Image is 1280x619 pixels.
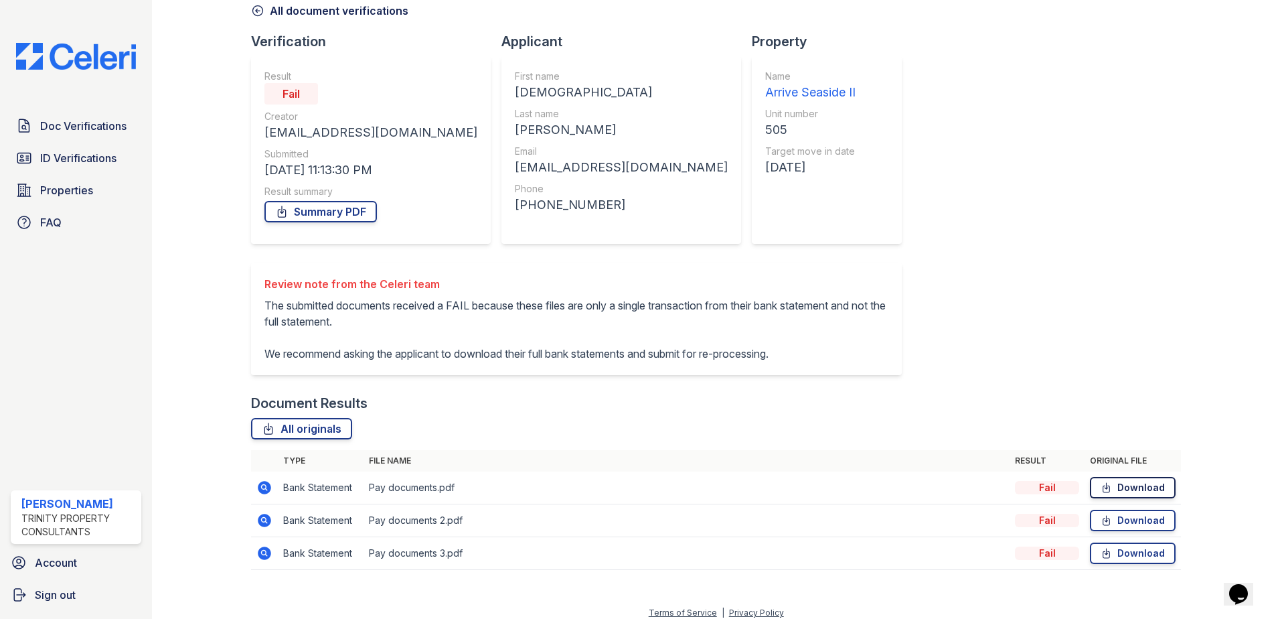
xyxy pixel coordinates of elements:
[765,83,856,102] div: Arrive Seaside II
[1090,543,1176,564] a: Download
[515,196,728,214] div: [PHONE_NUMBER]
[35,587,76,603] span: Sign out
[40,182,93,198] span: Properties
[765,70,856,83] div: Name
[11,209,141,236] a: FAQ
[752,32,912,51] div: Property
[1090,477,1176,498] a: Download
[11,177,141,204] a: Properties
[729,608,784,618] a: Privacy Policy
[765,121,856,139] div: 505
[278,504,364,537] td: Bank Statement
[5,549,147,576] a: Account
[1015,514,1079,527] div: Fail
[21,496,136,512] div: [PERSON_NAME]
[264,161,477,180] div: [DATE] 11:13:30 PM
[765,70,856,102] a: Name Arrive Seaside II
[515,158,728,177] div: [EMAIL_ADDRESS][DOMAIN_NAME]
[40,214,62,230] span: FAQ
[765,145,856,158] div: Target move in date
[11,113,141,139] a: Doc Verifications
[515,121,728,139] div: [PERSON_NAME]
[515,70,728,83] div: First name
[364,450,1010,472] th: File name
[515,145,728,158] div: Email
[264,185,477,198] div: Result summary
[251,32,501,51] div: Verification
[5,581,147,608] a: Sign out
[11,145,141,171] a: ID Verifications
[765,158,856,177] div: [DATE]
[515,107,728,121] div: Last name
[1224,565,1267,606] iframe: chat widget
[1010,450,1085,472] th: Result
[5,43,147,70] img: CE_Logo_Blue-a8612792a0a2168367f1c8372b55b34899dd931a85d93a1a3d3e32e68fde9ad4.png
[501,32,752,51] div: Applicant
[1085,450,1181,472] th: Original file
[264,123,477,142] div: [EMAIL_ADDRESS][DOMAIN_NAME]
[1015,547,1079,560] div: Fail
[1090,510,1176,531] a: Download
[40,118,127,134] span: Doc Verifications
[40,150,116,166] span: ID Verifications
[264,110,477,123] div: Creator
[364,504,1010,537] td: Pay documents 2.pdf
[264,276,888,292] div: Review note from the Celeri team
[251,418,352,439] a: All originals
[1015,481,1079,494] div: Fail
[278,537,364,570] td: Bank Statement
[21,512,136,539] div: Trinity Property Consultants
[264,297,888,362] p: The submitted documents received a FAIL because these files are only a single transaction from th...
[264,147,477,161] div: Submitted
[251,394,368,413] div: Document Results
[515,83,728,102] div: [DEMOGRAPHIC_DATA]
[278,450,364,472] th: Type
[364,537,1010,570] td: Pay documents 3.pdf
[264,201,377,222] a: Summary PDF
[251,3,408,19] a: All document verifications
[649,608,717,618] a: Terms of Service
[264,83,318,105] div: Fail
[35,555,77,571] span: Account
[364,472,1010,504] td: Pay documents.pdf
[765,107,856,121] div: Unit number
[264,70,477,83] div: Result
[722,608,724,618] div: |
[278,472,364,504] td: Bank Statement
[515,182,728,196] div: Phone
